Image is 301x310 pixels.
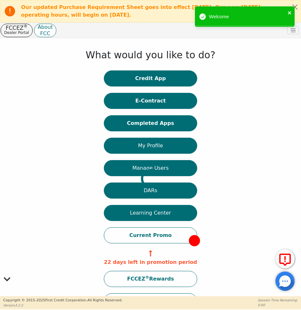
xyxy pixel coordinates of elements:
[1,24,33,37] button: FCCEZ®Dealer Portal
[3,298,122,303] p: Copyright © 2015- 2025 First Credit Corporation.
[24,24,28,29] sup: ®
[209,13,286,20] div: Welcome
[258,303,298,307] p: 0:00
[3,303,122,308] p: Version 3.2.2
[87,298,122,302] span: All Rights Reserved.
[34,24,56,37] button: AboutFCC
[38,26,53,29] p: About
[4,30,29,35] p: Dealer Portal
[288,9,292,16] button: close
[258,298,298,303] p: Session Time Remaining:
[38,32,53,35] p: FCC
[21,4,260,18] b: Our updated Purchase Requirement Sheet goes into effect [DATE]. Our new [DATE] operating hours, w...
[275,249,295,268] button: Report Error to FCC
[289,0,301,13] button: Close alert
[4,26,29,30] p: FCCEZ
